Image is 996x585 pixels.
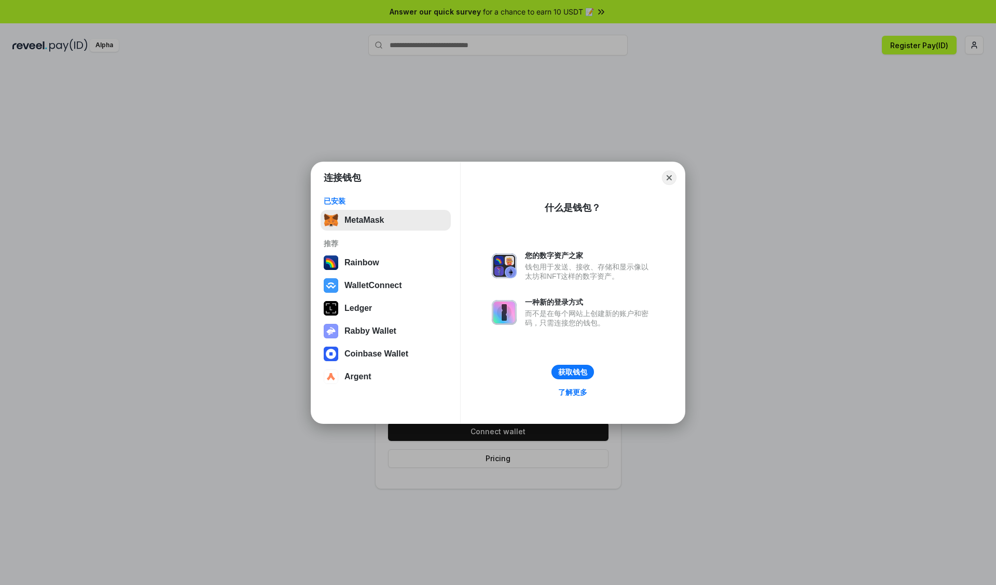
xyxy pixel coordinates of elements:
[492,253,517,278] img: svg+xml,%3Csvg%20xmlns%3D%22http%3A%2F%2Fwww.w3.org%2F2000%2Fsvg%22%20fill%3D%22none%22%20viewBox...
[324,324,338,338] img: svg+xml,%3Csvg%20xmlns%3D%22http%3A%2F%2Fwww.w3.org%2F2000%2Fsvg%22%20fill%3D%22none%22%20viewBox...
[324,278,338,293] img: svg+xml,%3Csvg%20width%3D%2228%22%20height%3D%2228%22%20viewBox%3D%220%200%2028%2028%22%20fill%3D...
[344,304,372,313] div: Ledger
[525,297,654,307] div: 一种新的登录方式
[321,210,451,231] button: MetaMask
[492,300,517,325] img: svg+xml,%3Csvg%20xmlns%3D%22http%3A%2F%2Fwww.w3.org%2F2000%2Fsvg%22%20fill%3D%22none%22%20viewBox...
[344,281,402,290] div: WalletConnect
[321,252,451,273] button: Rainbow
[324,255,338,270] img: svg+xml,%3Csvg%20width%3D%22120%22%20height%3D%22120%22%20viewBox%3D%220%200%20120%20120%22%20fil...
[324,213,338,227] img: svg+xml,%3Csvg%20fill%3D%22none%22%20height%3D%2233%22%20viewBox%3D%220%200%2035%2033%22%20width%...
[344,326,396,336] div: Rabby Wallet
[558,388,587,397] div: 了解更多
[321,321,451,341] button: Rabby Wallet
[324,301,338,316] img: svg+xml,%3Csvg%20xmlns%3D%22http%3A%2F%2Fwww.w3.org%2F2000%2Fsvg%22%20width%3D%2228%22%20height%3...
[324,172,361,184] h1: 连接钱包
[662,170,676,185] button: Close
[344,216,384,225] div: MetaMask
[552,386,593,399] a: 了解更多
[344,372,371,381] div: Argent
[525,309,654,327] div: 而不是在每个网站上创建新的账户和密码，只需连接您的钱包。
[324,196,448,206] div: 已安装
[551,365,594,379] button: 获取钱包
[321,344,451,364] button: Coinbase Wallet
[525,262,654,281] div: 钱包用于发送、接收、存储和显示像以太坊和NFT这样的数字资产。
[525,251,654,260] div: 您的数字资产之家
[545,202,601,214] div: 什么是钱包？
[324,239,448,248] div: 推荐
[558,367,587,377] div: 获取钱包
[321,366,451,387] button: Argent
[324,369,338,384] img: svg+xml,%3Csvg%20width%3D%2228%22%20height%3D%2228%22%20viewBox%3D%220%200%2028%2028%22%20fill%3D...
[344,349,408,359] div: Coinbase Wallet
[321,275,451,296] button: WalletConnect
[344,258,379,267] div: Rainbow
[324,347,338,361] img: svg+xml,%3Csvg%20width%3D%2228%22%20height%3D%2228%22%20viewBox%3D%220%200%2028%2028%22%20fill%3D...
[321,298,451,319] button: Ledger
